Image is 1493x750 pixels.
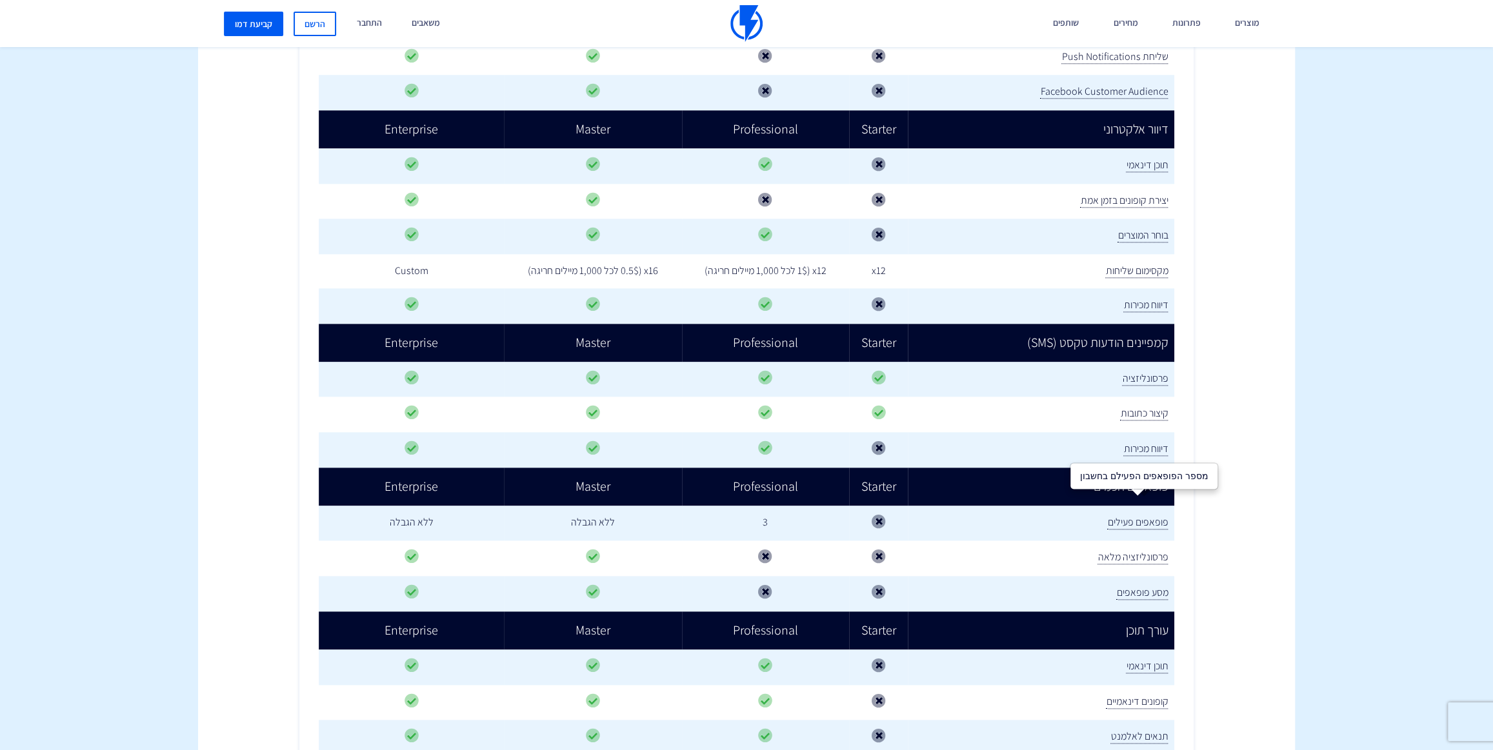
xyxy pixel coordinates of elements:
span: דיווח מכירות [1123,298,1168,312]
span: בוחר המוצרים [1117,228,1168,242]
td: Master [504,611,681,649]
span: פופאפים פעילים [1107,515,1168,529]
td: Enterprise [319,110,505,148]
td: Professional [682,611,849,649]
td: Starter [849,110,908,148]
td: x16 (0.5$ לכל 1,000 מיילים חריגה) [504,254,681,288]
td: פופאפים חכמים [908,468,1174,506]
div: מספר הפופאפים הפעילם בחשבון [1071,464,1217,488]
td: Starter [849,324,908,362]
td: 3 [682,506,849,541]
td: Master [504,324,681,362]
td: Starter [849,468,908,506]
td: Professional [682,110,849,148]
td: Starter [849,611,908,649]
span: Facebook Customer Audience [1040,84,1168,99]
td: Professional [682,324,849,362]
td: Enterprise [319,611,505,649]
span: שליחת Push Notifications [1061,50,1168,64]
td: Custom [319,254,505,288]
td: x12 (1$ לכל 1,000 מיילים חריגה) [682,254,849,288]
td: Enterprise [319,468,505,506]
span: מסע פופאפים [1116,586,1168,600]
span: יצירת קופונים בזמן אמת [1080,193,1168,208]
td: דיוור אלקטרוני [908,110,1174,148]
td: x12 [849,254,908,288]
td: Professional [682,468,849,506]
a: קביעת דמו [224,12,283,36]
span: קיצור כתובות [1120,406,1168,420]
span: מקסימום שליחות [1105,264,1168,278]
td: Enterprise [319,324,505,362]
span: תנאים לאלמנט [1110,729,1168,744]
span: פרסונליזציה [1122,371,1168,386]
td: ללא הגבלה [319,506,505,541]
td: Master [504,110,681,148]
td: ללא הגבלה [504,506,681,541]
span: קופונים דינאמיים [1106,695,1168,709]
td: עורך תוכן [908,611,1174,649]
td: Master [504,468,681,506]
span: פרסונליזציה מלאה [1097,550,1168,564]
span: תוכן דינאמי [1126,158,1168,172]
td: קמפיינים הודעות טקסט (SMS) [908,324,1174,362]
span: דיווח מכירות [1123,442,1168,456]
span: תוכן דינאמי [1126,659,1168,673]
a: הרשם [294,12,336,36]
